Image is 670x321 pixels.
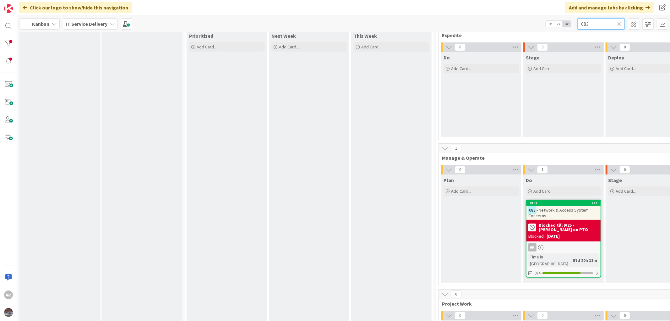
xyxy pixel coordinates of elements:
[537,312,548,319] span: 0
[571,257,599,264] div: 57d 20h 18m
[4,308,13,317] img: avatar
[279,44,299,50] span: Add Card...
[608,177,622,183] span: Stage
[619,43,630,51] span: 0
[563,21,571,27] span: 3x
[616,188,636,194] span: Add Card...
[535,270,541,276] span: 3/4
[537,166,548,174] span: 1
[537,43,548,51] span: 0
[455,43,466,51] span: 0
[578,18,625,30] input: Quick Filter...
[526,200,601,206] div: 1862
[547,233,560,240] div: [DATE]
[529,201,601,205] div: 1862
[354,33,377,39] span: This Week
[526,243,601,252] div: AR
[66,21,107,27] b: IT Service Delivery
[619,166,630,174] span: 0
[271,33,296,39] span: Next Week
[565,2,654,13] div: Add and manage tabs by clicking
[616,66,636,71] span: Add Card...
[4,291,13,299] div: AR
[528,253,570,267] div: Time in [GEOGRAPHIC_DATA]
[528,206,537,213] mark: 083
[526,200,601,220] div: 1862083- Network & Access System Concerns
[528,233,545,240] div: Blocked:
[533,66,553,71] span: Add Card...
[19,2,132,13] div: Click our logo to show/hide this navigation
[526,54,540,61] span: Stage
[533,188,553,194] span: Add Card...
[444,177,454,183] span: Plan
[197,44,217,50] span: Add Card...
[619,312,630,319] span: 0
[526,177,532,183] span: Do
[539,223,599,232] b: Blocked till 9/25 - [PERSON_NAME] on PTO
[608,54,624,61] span: Deploy
[570,257,571,264] span: :
[451,188,471,194] span: Add Card...
[526,200,601,278] a: 1862083- Network & Access System ConcernsBlocked till 9/25 - [PERSON_NAME] on PTOBlocked:[DATE]AR...
[546,21,554,27] span: 1x
[451,66,471,71] span: Add Card...
[554,21,563,27] span: 2x
[451,145,461,152] span: 1
[455,166,466,174] span: 0
[32,20,49,28] span: Kanban
[4,4,13,13] img: Visit kanbanzone.com
[455,312,466,319] span: 0
[361,44,381,50] span: Add Card...
[528,207,589,219] span: - Network & Access System Concerns
[444,54,450,61] span: Do
[189,33,213,39] span: Prioritized
[451,291,461,298] span: 0
[528,243,537,252] div: AR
